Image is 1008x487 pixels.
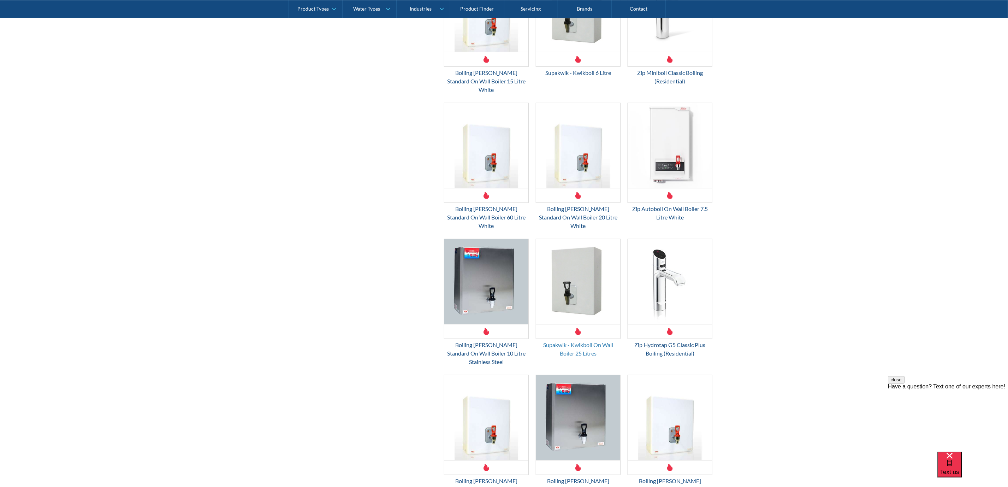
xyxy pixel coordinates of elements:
div: Boiling [PERSON_NAME] Standard On Wall Boiler 15 Litre White [444,69,529,94]
div: Supakwik - Kwikboil On Wall Boiler 25 Litres [536,341,621,358]
div: Boiling [PERSON_NAME] Standard On Wall Boiler 60 Litre White [444,205,529,230]
div: Supakwik - Kwikboil 6 Litre [536,69,621,77]
img: Zip Hydrotap G5 Classic Plus Boiling (Residential) [628,239,712,324]
div: Boiling [PERSON_NAME] Standard On Wall Boiler 10 Litre Stainless Steel [444,341,529,366]
a: Boiling Billy Standard On Wall Boiler 20 Litre WhiteBoiling [PERSON_NAME] Standard On Wall Boiler... [536,103,621,230]
div: Boiling [PERSON_NAME] Standard On Wall Boiler 20 Litre White [536,205,621,230]
img: Boiling Billy Standard On Wall Boiler 60 Litre White [444,103,528,188]
a: Zip Autoboil On Wall Boiler 7.5 Litre WhiteZip Autoboil On Wall Boiler 7.5 Litre White [628,103,712,222]
a: Boiling Billy Standard On Wall Boiler 10 Litre Stainless SteelBoiling [PERSON_NAME] Standard On W... [444,239,529,366]
div: Zip Miniboil Classic Boiling (Residential) [628,69,712,86]
a: Supakwik - Kwikboil On Wall Boiler 25 LitresSupakwik - Kwikboil On Wall Boiler 25 Litres [536,239,621,358]
div: Water Types [354,6,380,12]
img: Boiling Billy Standard On Wall Boiler 50 Litre White [628,375,712,460]
div: Zip Hydrotap G5 Classic Plus Boiling (Residential) [628,341,712,358]
div: Zip Autoboil On Wall Boiler 7.5 Litre White [628,205,712,222]
img: Boiling Billy Standard On Wall Boiler 20 Litre White [536,103,620,188]
a: Zip Hydrotap G5 Classic Plus Boiling (Residential)Zip Hydrotap G5 Classic Plus Boiling (Residential) [628,239,712,358]
img: Boiling Billy Standard On Wall Boiler 10 Litre Stainless Steel [444,239,528,324]
a: Boiling Billy Standard On Wall Boiler 60 Litre WhiteBoiling [PERSON_NAME] Standard On Wall Boiler... [444,103,529,230]
img: Zip Autoboil On Wall Boiler 7.5 Litre White [628,103,712,188]
iframe: podium webchat widget prompt [888,376,1008,461]
iframe: podium webchat widget bubble [937,452,1008,487]
img: Supakwik - Kwikboil On Wall Boiler 25 Litres [536,239,620,324]
img: Boiling Billy Standard On Wall Boiler 30 Litre White [444,375,528,460]
div: Product Types [297,6,329,12]
img: Boiling Billy Economy On Wall Boiler 7.5 Litre Stainless Steel [536,375,620,460]
div: Industries [410,6,432,12]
